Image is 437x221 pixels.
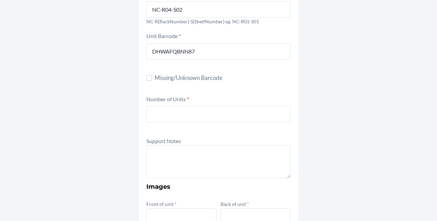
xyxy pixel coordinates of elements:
span: Missing/Unknown Barcode [155,73,291,82]
h3: Images [146,182,291,191]
label: Back of unit [221,201,249,207]
label: Unit Barcode [146,33,181,39]
label: Front of unit [146,201,177,207]
p: NC-R{RackNumber}-S{ShelfNumber} eg. NC-R01-S01 [146,18,291,25]
label: Support Notes [146,138,181,144]
input: Missing/Unknown Barcode [146,75,152,81]
label: Number of Units [146,96,189,102]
